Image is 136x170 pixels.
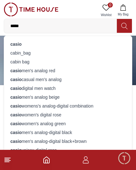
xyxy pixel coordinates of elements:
div: men's analog beige [8,93,128,102]
strong: casio [10,77,22,82]
div: unisex digital rose [8,146,128,155]
div: cabin bag [8,57,128,66]
div: Chat Widget [117,151,131,165]
span: My Bag [115,12,131,17]
strong: casio [10,68,22,73]
button: My Bag [114,3,132,19]
strong: casio [10,121,22,126]
strong: casio [10,148,22,153]
strong: casio [10,103,22,108]
strong: casio [10,86,22,91]
img: ... [4,3,58,16]
div: digital men watch [8,84,128,93]
span: 0 [108,3,113,8]
div: casual men's analog [8,75,128,84]
span: Wishlist [98,13,114,17]
strong: casio [10,130,22,135]
a: 0Wishlist [98,3,114,19]
div: men's analog-digital black [8,128,128,137]
div: men's analog-digital black+brown [8,137,128,146]
div: cabin_bag [8,49,128,57]
strong: casio [10,139,22,144]
strong: casio [10,112,22,117]
strong: casio [10,95,22,100]
a: Home [43,156,50,164]
div: men's analog red [8,66,128,75]
div: women's analog green [8,119,128,128]
strong: casio [10,42,22,47]
div: women's digital rose [8,110,128,119]
div: womens's analog-digital combination [8,102,128,110]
